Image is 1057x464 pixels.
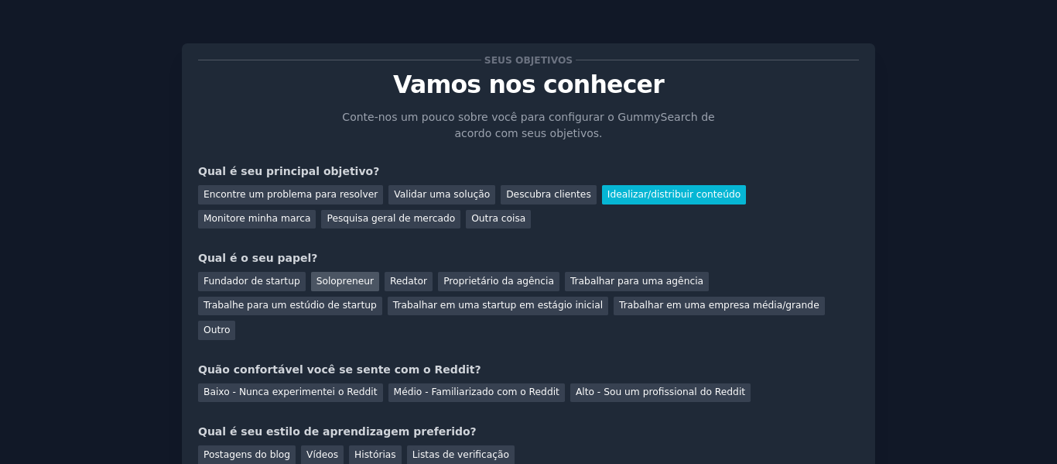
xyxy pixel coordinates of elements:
[394,387,559,397] font: Médio - Familiarizado com o Reddit
[607,189,741,200] font: Idealizar/distribuir conteúdo
[204,387,378,397] font: Baixo - Nunca experimentei o Reddit
[198,165,379,177] font: Qual é seu principal objetivo?
[198,252,317,264] font: Qual é o seu papel?
[204,213,310,224] font: Monitore minha marca
[354,449,396,460] font: Histórias
[306,449,338,460] font: Vídeos
[198,425,477,438] font: Qual é seu estilo de aprendizagem preferido?
[327,213,455,224] font: Pesquisa geral de mercado
[204,189,378,200] font: Encontre um problema para resolver
[484,55,573,66] font: Seus objetivos
[576,387,745,397] font: Alto - Sou um profissional do Reddit
[394,189,490,200] font: Validar uma solução
[619,300,819,311] font: Trabalhar em uma empresa média/grande
[316,276,374,287] font: Solopreneur
[506,189,591,200] font: Descubra clientes
[471,213,525,224] font: Outra coisa
[198,363,481,376] font: Quão confortável você se sente com o Reddit?
[204,325,230,335] font: Outro
[393,70,664,98] font: Vamos nos conhecer
[204,276,300,287] font: Fundador de startup
[412,449,509,460] font: Listas de verificação
[393,300,603,311] font: Trabalhar em uma startup em estágio inicial
[443,276,554,287] font: Proprietário da agência
[570,276,703,287] font: Trabalhar para uma agência
[342,111,714,139] font: Conte-nos um pouco sobre você para configurar o GummySearch de acordo com seus objetivos.
[204,300,377,311] font: Trabalhe para um estúdio de startup
[390,276,427,287] font: Redator
[204,449,290,460] font: Postagens do blog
